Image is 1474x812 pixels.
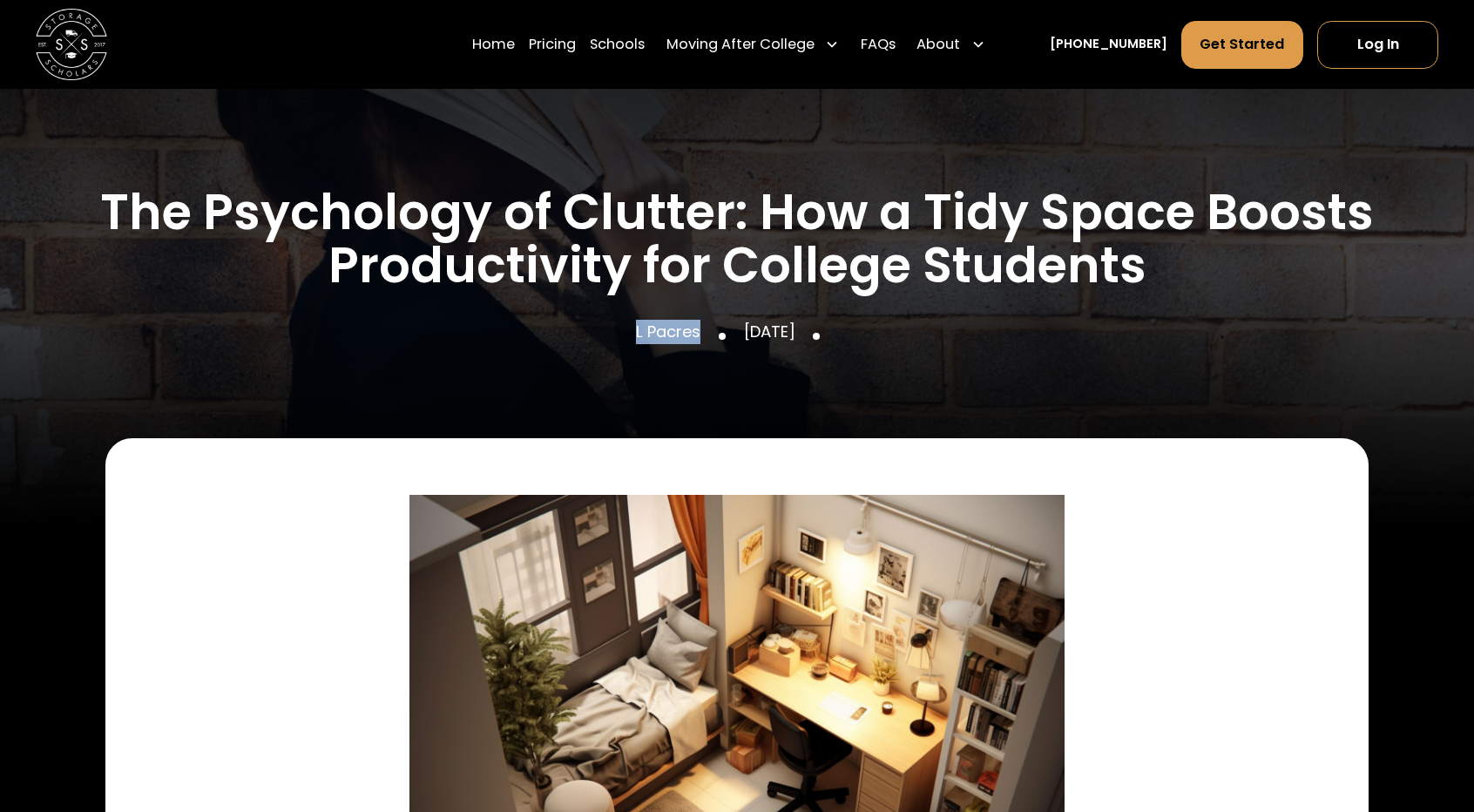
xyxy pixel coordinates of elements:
[36,9,107,80] img: Storage Scholars main logo
[909,19,992,69] div: About
[744,320,795,344] p: [DATE]
[666,34,815,56] div: Moving After College
[636,320,700,344] p: L Pacres
[659,19,847,69] div: Moving After College
[529,19,576,69] a: Pricing
[861,19,896,69] a: FAQs
[36,9,107,80] a: home
[590,19,645,69] a: Schools
[916,34,960,56] div: About
[472,19,515,69] a: Home
[1317,21,1438,69] a: Log In
[1050,35,1167,53] a: [PHONE_NUMBER]
[1181,21,1303,69] a: Get Started
[96,186,1378,294] h1: The Psychology of Clutter: How a Tidy Space Boosts Productivity for College Students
